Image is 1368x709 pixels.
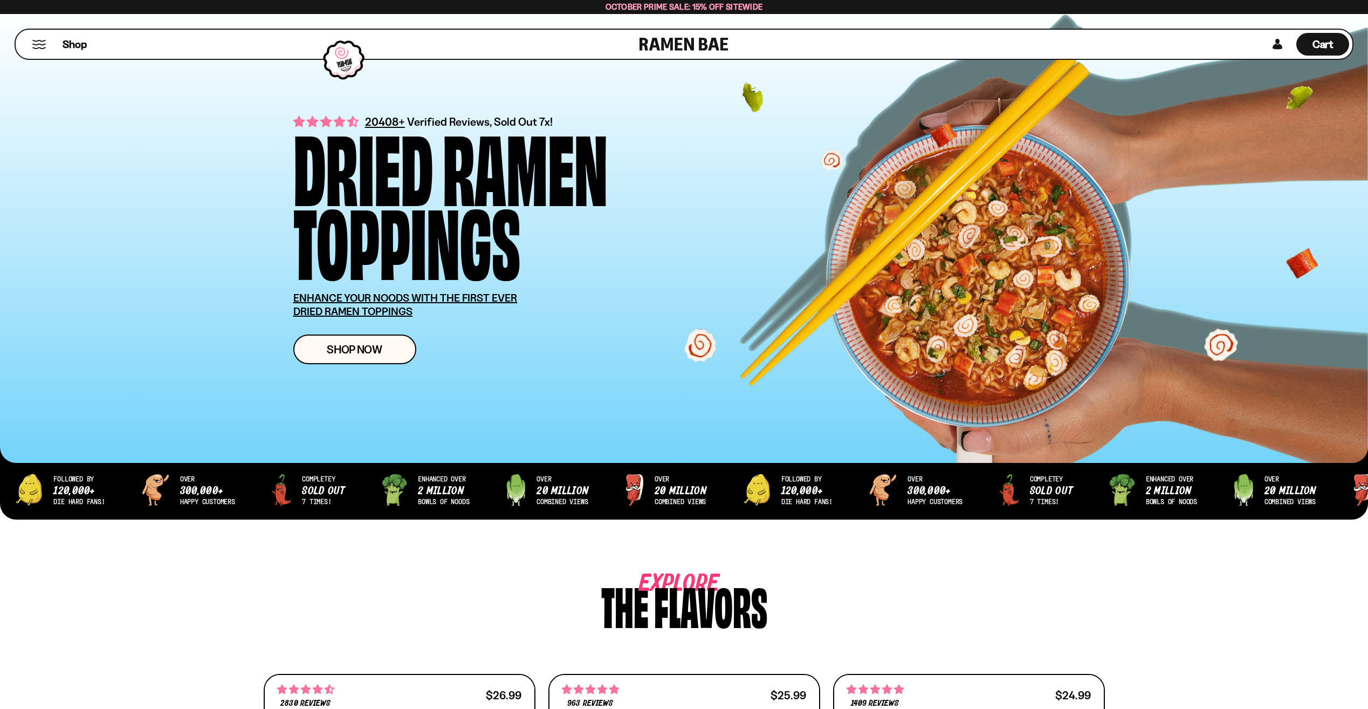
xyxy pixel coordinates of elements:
span: 4.75 stars [562,683,619,697]
span: 963 reviews [567,699,613,708]
span: 4.68 stars [277,683,334,697]
span: Cart [1312,38,1333,51]
a: Shop [63,33,87,56]
div: $25.99 [771,690,806,700]
div: Toppings [293,201,520,275]
span: 1409 reviews [851,699,899,708]
div: Dried [293,127,433,201]
u: ENHANCE YOUR NOODS WITH THE FIRST EVER DRIED RAMEN TOPPINGS [293,291,518,318]
div: flavors [654,579,767,630]
a: Shop Now [293,335,416,364]
div: $26.99 [486,690,521,700]
div: $24.99 [1055,690,1091,700]
span: Explore [639,579,686,589]
div: Cart [1296,30,1349,59]
span: 2830 reviews [280,699,330,708]
div: Ramen [443,127,608,201]
div: The [601,579,649,630]
span: 4.76 stars [847,683,904,697]
span: Shop [63,37,87,52]
button: Mobile Menu Trigger [32,40,46,49]
span: Shop Now [327,344,382,355]
span: October Prime Sale: 15% off Sitewide [606,2,763,12]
